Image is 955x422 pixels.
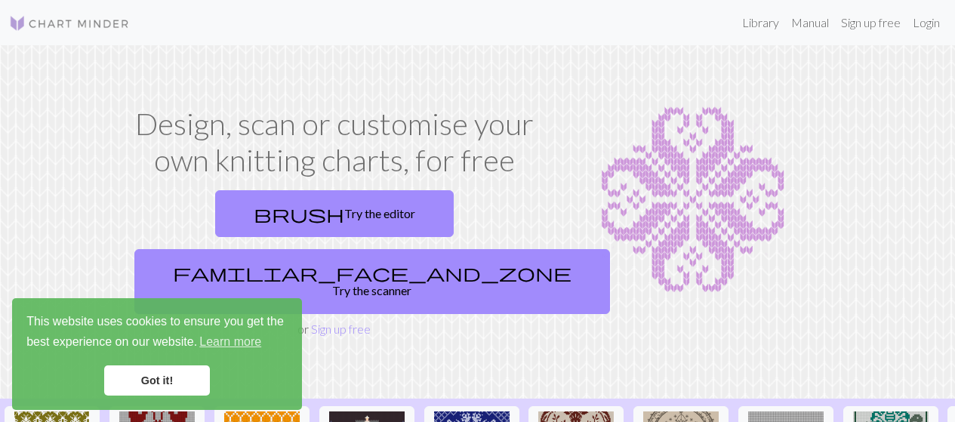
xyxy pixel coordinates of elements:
[197,331,263,353] a: learn more about cookies
[12,298,302,410] div: cookieconsent
[9,14,130,32] img: Logo
[26,313,288,353] span: This website uses cookies to ensure you get the best experience on our website.
[785,8,835,38] a: Manual
[254,203,344,224] span: brush
[835,8,907,38] a: Sign up free
[559,106,827,294] img: Chart example
[128,106,541,178] h1: Design, scan or customise your own knitting charts, for free
[311,322,371,336] a: Sign up free
[215,190,454,237] a: Try the editor
[134,249,610,314] a: Try the scanner
[173,262,571,283] span: familiar_face_and_zone
[736,8,785,38] a: Library
[104,365,210,396] a: dismiss cookie message
[907,8,946,38] a: Login
[128,184,541,338] div: or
